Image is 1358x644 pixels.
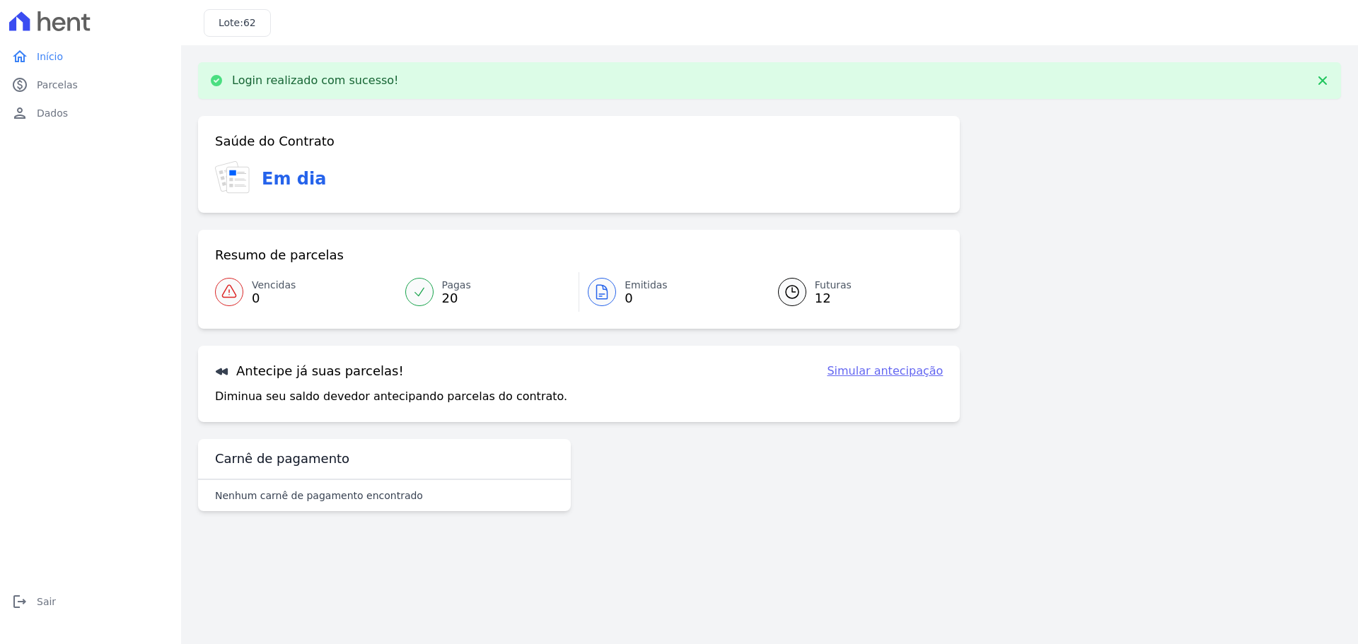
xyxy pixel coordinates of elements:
[252,278,296,293] span: Vencidas
[442,293,471,304] span: 20
[815,278,852,293] span: Futuras
[215,388,567,405] p: Diminua seu saldo devedor antecipando parcelas do contrato.
[442,278,471,293] span: Pagas
[215,247,344,264] h3: Resumo de parcelas
[761,272,944,312] a: Futuras 12
[37,78,78,92] span: Parcelas
[243,17,256,28] span: 62
[37,49,63,64] span: Início
[215,272,397,312] a: Vencidas 0
[625,278,668,293] span: Emitidas
[11,76,28,93] i: paid
[215,363,404,380] h3: Antecipe já suas parcelas!
[215,450,349,467] h3: Carnê de pagamento
[219,16,256,30] h3: Lote:
[625,293,668,304] span: 0
[6,71,175,99] a: paidParcelas
[11,105,28,122] i: person
[579,272,761,312] a: Emitidas 0
[232,74,399,88] p: Login realizado com sucesso!
[6,42,175,71] a: homeInício
[215,133,335,150] h3: Saúde do Contrato
[827,363,943,380] a: Simular antecipação
[262,166,326,192] h3: Em dia
[11,593,28,610] i: logout
[6,99,175,127] a: personDados
[215,488,423,503] p: Nenhum carnê de pagamento encontrado
[815,293,852,304] span: 12
[252,293,296,304] span: 0
[37,595,56,609] span: Sair
[6,587,175,616] a: logoutSair
[11,48,28,65] i: home
[37,106,68,120] span: Dados
[397,272,579,312] a: Pagas 20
